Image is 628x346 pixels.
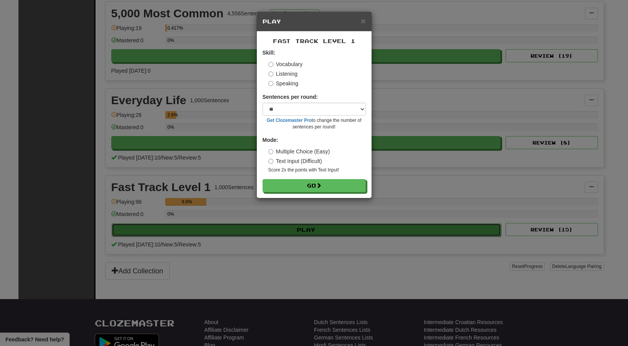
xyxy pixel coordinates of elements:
label: Sentences per round: [263,93,318,101]
input: Vocabulary [268,62,273,67]
label: Speaking [268,80,298,87]
h5: Play [263,18,366,25]
label: Listening [268,70,298,78]
input: Text Input (Difficult) [268,159,273,164]
strong: Mode: [263,137,278,143]
small: to change the number of sentences per round! [263,117,366,130]
strong: Skill: [263,50,275,56]
label: Text Input (Difficult) [268,157,322,165]
label: Vocabulary [268,60,303,68]
input: Listening [268,72,273,77]
span: × [361,17,365,25]
input: Speaking [268,81,273,86]
button: Go [263,179,366,192]
span: Fast Track Level 1 [273,38,355,44]
a: Get Clozemaster Pro [267,118,312,123]
input: Multiple Choice (Easy) [268,149,273,154]
label: Multiple Choice (Easy) [268,148,330,155]
small: Score 2x the points with Text Input ! [268,167,366,173]
button: Close [361,17,365,25]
